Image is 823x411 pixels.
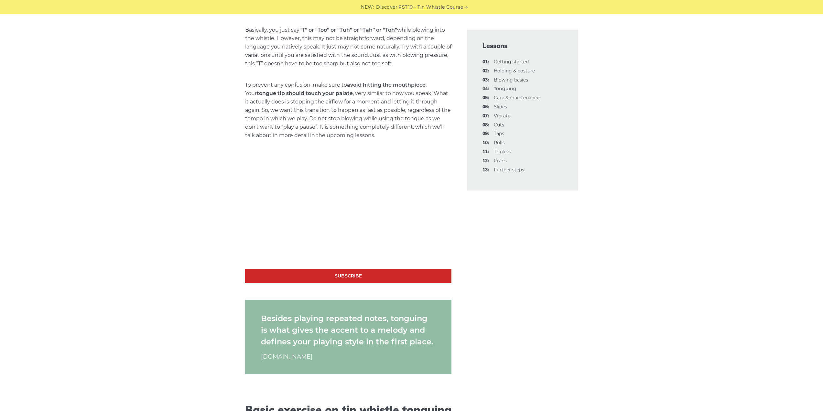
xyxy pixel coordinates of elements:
a: 13:Further steps [494,167,524,173]
a: 03:Blowing basics [494,77,528,83]
span: 11: [482,148,489,156]
span: 03: [482,76,489,84]
a: Subscribe [245,269,451,283]
p: Basically, you just say while blowing into the whistle. However, this may not be straightforward,... [245,26,451,68]
strong: avoid hitting the mouthpiece [347,82,426,88]
span: NEW: [361,4,374,11]
span: 08: [482,121,489,129]
a: 10:Rolls [494,140,505,146]
span: 06: [482,103,489,111]
p: Besides playing repeated notes, tonguing is what gives the accent to a melody and defines your pl... [261,313,436,348]
a: 11:Triplets [494,149,511,155]
p: To prevent any confusion, make sure to . Your , very similar to how you speak. What it actually d... [245,81,451,140]
h2: How to use the tongue correctly? [245,2,451,15]
a: PST10 - Tin Whistle Course [398,4,463,11]
span: Discover [376,4,397,11]
a: 07:Vibrato [494,113,511,119]
span: 12: [482,157,489,165]
span: Lessons [482,41,563,50]
span: 09: [482,130,489,138]
span: 01: [482,58,489,66]
cite: [DOMAIN_NAME] [261,352,436,361]
a: 05:Care & maintenance [494,95,539,101]
strong: Tonguing [494,86,516,92]
a: 08:Cuts [494,122,504,128]
a: 06:Slides [494,104,507,110]
span: 07: [482,112,489,120]
span: 02: [482,67,489,75]
a: 12:Crans [494,158,507,164]
a: 01:Getting started [494,59,529,65]
span: 05: [482,94,489,102]
span: 13: [482,166,489,174]
a: 02:Holding & posture [494,68,535,74]
strong: “T” or “Too” or “Tuh” or “Tah” or “Toh” [299,27,397,33]
iframe: Tonguing - Irish Tin Whistle (Penny Whistle) Tutorial [245,153,451,269]
strong: tongue tip should touch your palate [257,90,353,96]
a: 09:Taps [494,131,504,136]
span: 10: [482,139,489,147]
span: 04: [482,85,489,93]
